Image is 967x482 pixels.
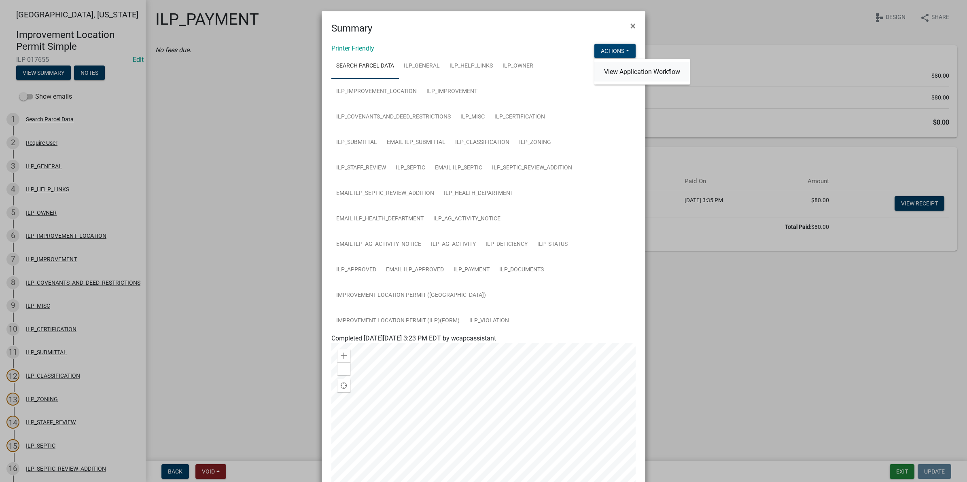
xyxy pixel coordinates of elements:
[498,53,538,79] a: ILP_OWNER
[445,53,498,79] a: ILP_HELP_LINKS
[490,104,550,130] a: ILP_CERTIFICATION
[331,53,399,79] a: Search Parcel Data
[532,232,573,258] a: ILP_STATUS
[331,104,456,130] a: ILP_COVENANTS_AND_DEED_RESTRICTIONS
[464,308,514,334] a: ILP_VIOLATION
[456,104,490,130] a: ILP_MISC
[439,181,518,207] a: ILP_HEALTH_DEPARTMENT
[331,21,372,36] h4: Summary
[594,59,690,85] div: Actions
[594,44,636,58] button: Actions
[450,130,514,156] a: ILP_CLASSIFICATION
[331,257,381,283] a: ILP_APPROVED
[331,308,464,334] a: Improvement Location Permit (ILP)(Form)
[399,53,445,79] a: ILP_GENERAL
[337,379,350,392] div: Find my location
[331,155,391,181] a: ILP_STAFF_REVIEW
[494,257,549,283] a: ILP_DOCUMENTS
[331,232,426,258] a: Email ILP_AG_ACTIVITY_NOTICE
[426,232,481,258] a: ILP_AG_ACTIVITY
[449,257,494,283] a: ILP_PAYMENT
[391,155,430,181] a: ILP_SEPTIC
[337,362,350,375] div: Zoom out
[594,62,690,82] a: View Application Workflow
[428,206,505,232] a: ILP_AG_ACTIVITY_NOTICE
[331,206,428,232] a: Email ILP_HEALTH_DEPARTMENT
[331,283,491,309] a: Improvement Location Permit ([GEOGRAPHIC_DATA])
[331,44,374,52] a: Printer Friendly
[487,155,577,181] a: ILP_SEPTIC_REVIEW_ADDITION
[624,15,642,37] button: Close
[331,79,422,105] a: ILP_IMPROVEMENT_LOCATION
[331,181,439,207] a: Email ILP_SEPTIC_REVIEW_ADDITION
[630,20,636,32] span: ×
[381,257,449,283] a: Email ILP_APPROVED
[331,130,382,156] a: ILP_SUBMITTAL
[331,334,496,342] span: Completed [DATE][DATE] 3:23 PM EDT by wcapcassistant
[382,130,450,156] a: Email ILP_SUBMITTAL
[422,79,482,105] a: ILP_IMPROVEMENT
[481,232,532,258] a: ILP_DEFICIENCY
[514,130,556,156] a: ILP_ZONING
[430,155,487,181] a: Email ILP_SEPTIC
[337,349,350,362] div: Zoom in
